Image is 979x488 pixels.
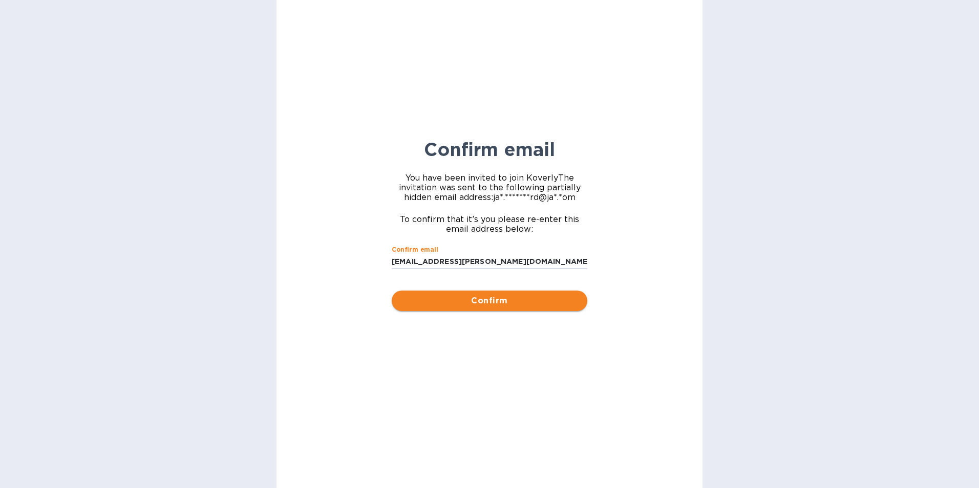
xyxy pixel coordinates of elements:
[392,173,587,202] span: You have been invited to join Koverly The invitation was sent to the following partially hidden e...
[424,138,555,161] b: Confirm email
[392,214,587,234] span: To confirm that it’s you please re-enter this email address below:
[392,247,438,253] label: Confirm email
[400,295,579,307] span: Confirm
[392,291,587,311] button: Confirm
